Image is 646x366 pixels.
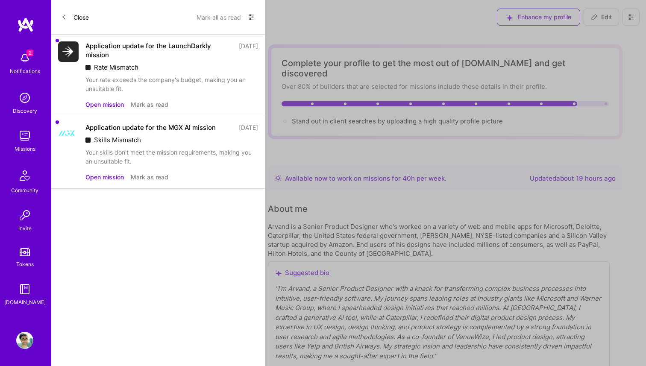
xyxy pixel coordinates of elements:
[85,135,258,144] div: Skills Mismatch
[18,224,32,233] div: Invite
[20,248,30,256] img: tokens
[131,173,168,182] button: Mark as read
[16,260,34,269] div: Tokens
[85,41,234,59] div: Application update for the LaunchDarkly mission
[85,173,124,182] button: Open mission
[85,100,124,109] button: Open mission
[16,332,33,349] img: User Avatar
[15,144,35,153] div: Missions
[4,298,46,307] div: [DOMAIN_NAME]
[17,17,34,32] img: logo
[85,63,258,72] div: Rate Mismatch
[62,10,89,24] button: Close
[85,75,258,93] div: Your rate exceeds the company's budget, making you an unsuitable fit.
[131,100,168,109] button: Mark as read
[58,123,79,143] img: Company Logo
[239,123,258,132] div: [DATE]
[11,186,38,195] div: Community
[16,207,33,224] img: Invite
[239,41,258,59] div: [DATE]
[13,106,37,115] div: Discovery
[58,41,79,62] img: Company Logo
[16,127,33,144] img: teamwork
[16,281,33,298] img: guide book
[85,123,216,132] div: Application update for the MGX AI mission
[85,148,258,166] div: Your skills don't meet the mission requirements, making you an unsuitable fit.
[14,332,35,349] a: User Avatar
[16,89,33,106] img: discovery
[15,165,35,186] img: Community
[197,10,241,24] button: Mark all as read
